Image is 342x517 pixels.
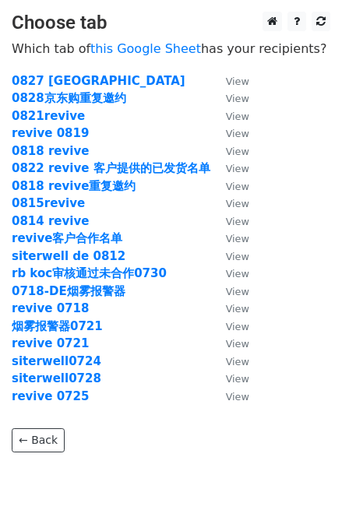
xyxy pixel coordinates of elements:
small: View [226,303,249,315]
a: View [210,109,249,123]
small: View [226,286,249,297]
a: revive 0725 [12,389,89,403]
a: siterwell0728 [12,371,101,385]
small: View [226,93,249,104]
small: View [226,338,249,350]
a: View [210,284,249,298]
a: siterwell de 0812 [12,249,125,263]
a: 0827 [GEOGRAPHIC_DATA] [12,74,185,88]
small: View [226,321,249,332]
small: View [226,76,249,87]
small: View [226,163,249,174]
a: View [210,266,249,280]
a: siterwell0724 [12,354,101,368]
a: View [210,161,249,175]
small: View [226,251,249,262]
a: revive 0819 [12,126,89,140]
h3: Choose tab [12,12,330,34]
small: View [226,146,249,157]
a: View [210,74,249,88]
small: View [226,233,249,244]
a: View [210,91,249,105]
a: View [210,249,249,263]
a: View [210,179,249,193]
small: View [226,268,249,280]
a: View [210,144,249,158]
a: View [210,231,249,245]
a: revive 0718 [12,301,89,315]
a: View [210,126,249,140]
a: 0822 revive 客户提供的已发货名单 [12,161,210,175]
a: 0814 revive [12,214,89,228]
a: View [210,371,249,385]
a: 0718-DE烟雾报警器 [12,284,125,298]
small: View [226,128,249,139]
a: View [210,214,249,228]
a: View [210,389,249,403]
a: this Google Sheet [90,41,201,56]
a: 0818 revive [12,144,89,158]
a: ← Back [12,428,65,452]
a: 0828京东购重复邀约 [12,91,126,105]
small: View [226,181,249,192]
a: 0818 revive重复邀约 [12,179,136,193]
small: View [226,216,249,227]
a: revive客户合作名单 [12,231,122,245]
a: View [210,319,249,333]
a: 0821revive [12,109,85,123]
a: rb koc审核通过未合作0730 [12,266,167,280]
a: View [210,336,249,350]
a: revive 0721 [12,336,89,350]
a: 0815revive [12,196,85,210]
p: Which tab of has your recipients? [12,40,330,57]
small: View [226,356,249,368]
small: View [226,373,249,385]
small: View [226,111,249,122]
small: View [226,391,249,403]
a: View [210,196,249,210]
small: View [226,198,249,209]
a: View [210,301,249,315]
a: 烟雾报警器0721 [12,319,103,333]
a: View [210,354,249,368]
